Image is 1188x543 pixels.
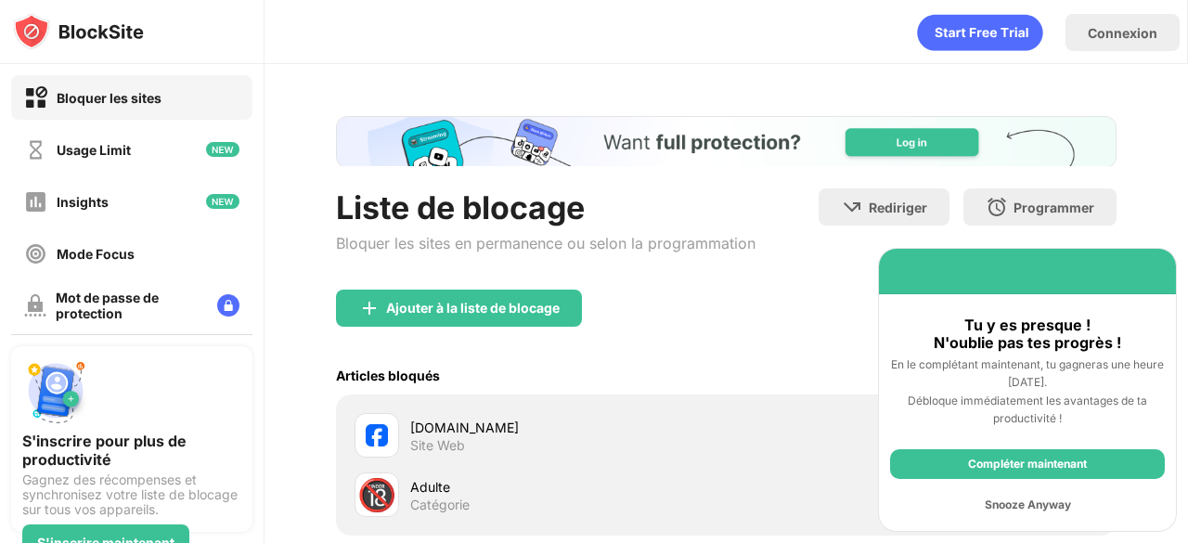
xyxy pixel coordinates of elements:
div: S'inscrire pour plus de productivité [22,432,241,469]
img: password-protection-off.svg [24,294,46,317]
img: time-usage-off.svg [24,138,47,162]
img: logo-blocksite.svg [13,13,144,50]
div: Ajouter à la liste de blocage [386,301,560,316]
img: lock-menu.svg [217,294,239,317]
img: favicons [366,424,388,446]
div: Articles bloqués [336,368,440,383]
div: Site Web [410,437,465,454]
div: Adulte [410,477,727,497]
img: block-on.svg [24,86,47,110]
div: Connexion [1088,25,1157,41]
div: 🔞 [357,476,396,514]
div: Tu y es presque ! N'oublie pas tes progrès ! [890,317,1165,352]
img: new-icon.svg [206,194,239,209]
img: focus-off.svg [24,242,47,265]
div: Gagnez des récompenses et synchronisez votre liste de blocage sur tous vos appareils. [22,472,241,517]
div: Rediriger [869,200,927,215]
div: animation [917,14,1043,51]
div: Bloquer les sites en permanence ou selon la programmation [336,234,755,252]
div: Compléter maintenant [890,449,1165,479]
div: En le complétant maintenant, tu gagneras une heure [DATE]. Débloque immédiatement les avantages d... [890,356,1165,427]
div: Mode Focus [57,246,135,262]
div: Usage Limit [57,142,131,158]
div: Snooze Anyway [890,490,1165,520]
div: Liste de blocage [336,188,755,226]
iframe: Banner [336,116,1117,166]
div: Catégorie [410,497,470,513]
div: [DOMAIN_NAME] [410,418,727,437]
img: push-signup.svg [22,357,89,424]
img: new-icon.svg [206,142,239,157]
div: Programmer [1014,200,1094,215]
div: Mot de passe de protection [56,290,202,321]
div: Insights [57,194,109,210]
div: Bloquer les sites [57,90,161,106]
img: insights-off.svg [24,190,47,213]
